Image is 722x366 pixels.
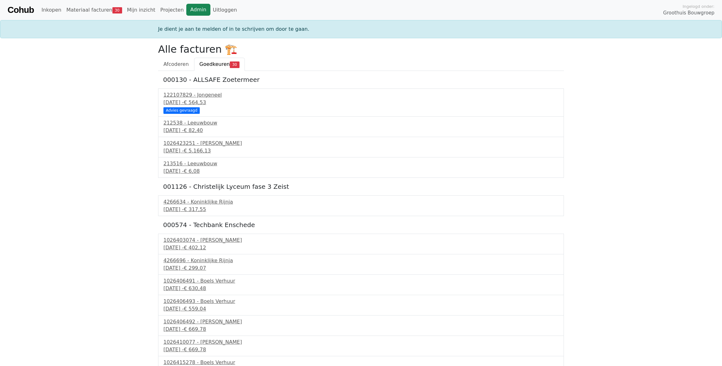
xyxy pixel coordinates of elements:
a: 4266696 - Koninklijke Rijnja[DATE] -€ 299,07 [163,257,559,272]
div: 213516 - Leeuwbouw [163,160,559,167]
span: € 82,40 [184,127,203,133]
div: [DATE] - [163,206,559,213]
span: Afcoderen [163,61,189,67]
div: [DATE] - [163,127,559,134]
div: 212538 - Leeuwbouw [163,119,559,127]
div: [DATE] - [163,305,559,313]
a: Mijn inzicht [125,4,158,16]
span: Ingelogd onder: [683,3,714,9]
span: € 6,08 [184,168,200,174]
a: Goedkeuren30 [194,58,245,71]
a: 1026423251 - [PERSON_NAME][DATE] -€ 5.166,13 [163,140,559,155]
div: Advies gevraagd [163,107,200,114]
span: Goedkeuren [199,61,230,67]
div: 1026406492 - [PERSON_NAME] [163,318,559,326]
a: Admin [186,4,210,16]
a: 212538 - Leeuwbouw[DATE] -€ 82,40 [163,119,559,134]
span: 30 [230,61,240,68]
div: [DATE] - [163,264,559,272]
div: 1026406491 - Boels Verhuur [163,277,559,285]
span: € 669,78 [184,347,206,353]
a: 1026403074 - [PERSON_NAME][DATE] -€ 402,12 [163,236,559,252]
span: € 564,53 [184,99,206,105]
div: 1026403074 - [PERSON_NAME] [163,236,559,244]
span: € 402,12 [184,245,206,251]
a: 122107829 - Jongeneel[DATE] -€ 564,53 Advies gevraagd [163,91,559,113]
span: € 559,04 [184,306,206,312]
div: Je dient je aan te melden of in te schrijven om door te gaan. [154,25,568,33]
a: Afcoderen [158,58,194,71]
a: Inkopen [39,4,64,16]
div: [DATE] - [163,244,559,252]
div: [DATE] - [163,99,559,106]
span: € 299,07 [184,265,206,271]
a: 1026406492 - [PERSON_NAME][DATE] -€ 669,78 [163,318,559,333]
div: 1026410077 - [PERSON_NAME] [163,338,559,346]
a: Cohub [8,3,34,18]
div: [DATE] - [163,326,559,333]
div: 122107829 - Jongeneel [163,91,559,99]
div: 4266634 - Koninklijke Rijnja [163,198,559,206]
span: Groothuis Bouwgroep [663,9,714,17]
div: [DATE] - [163,285,559,292]
div: 4266696 - Koninklijke Rijnja [163,257,559,264]
div: [DATE] - [163,147,559,155]
span: € 630,48 [184,285,206,291]
a: 1026406493 - Boels Verhuur[DATE] -€ 559,04 [163,298,559,313]
span: € 5.166,13 [184,148,211,154]
div: [DATE] - [163,167,559,175]
a: Projecten [158,4,186,16]
div: 1026406493 - Boels Verhuur [163,298,559,305]
a: 213516 - Leeuwbouw[DATE] -€ 6,08 [163,160,559,175]
a: 4266634 - Koninklijke Rijnja[DATE] -€ 317,55 [163,198,559,213]
a: Uitloggen [210,4,240,16]
div: 1026423251 - [PERSON_NAME] [163,140,559,147]
h2: Alle facturen 🏗️ [158,43,564,55]
a: 1026406491 - Boels Verhuur[DATE] -€ 630,48 [163,277,559,292]
a: Materiaal facturen30 [64,4,125,16]
h5: 000574 - Techbank Enschede [163,221,559,229]
a: 1026410077 - [PERSON_NAME][DATE] -€ 669,78 [163,338,559,353]
h5: 001126 - Christelijk Lyceum fase 3 Zeist [163,183,559,190]
div: [DATE] - [163,346,559,353]
h5: 000130 - ALLSAFE Zoetermeer [163,76,559,83]
span: € 669,78 [184,326,206,332]
span: 30 [112,7,122,13]
span: € 317,55 [184,206,206,212]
